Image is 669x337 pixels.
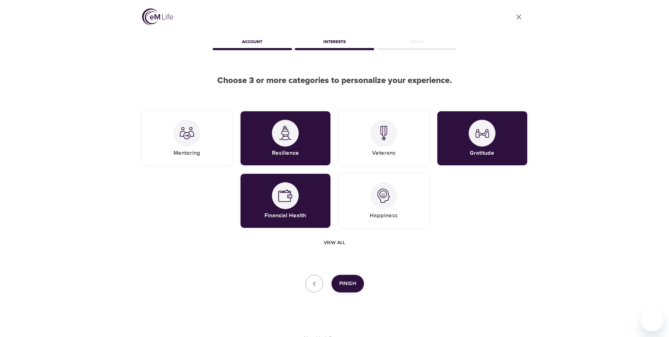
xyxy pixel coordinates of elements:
div: MentoringMentoring [142,111,232,165]
iframe: Button to launch messaging window [641,309,663,331]
h5: Resilience [272,149,299,157]
div: HappinessHappiness [339,174,429,228]
h5: Mentoring [174,149,200,157]
div: ResilienceResilience [241,111,330,165]
div: GratitudeGratitude [437,111,527,165]
h5: Financial Health [264,212,306,219]
img: Resilience [278,126,292,140]
h5: Happiness [370,212,398,219]
img: Gratitude [475,126,489,140]
button: View all [321,236,348,249]
button: Finish [332,275,364,292]
img: Happiness [377,189,391,203]
h2: Choose 3 or more categories to personalize your experience. [142,76,527,86]
div: Financial HealthFinancial Health [241,174,330,228]
img: Veterans [377,126,391,140]
div: VeteransVeterans [339,111,429,165]
h5: Veterans [372,149,396,157]
img: Financial Health [278,189,292,203]
h5: Gratitude [470,149,494,157]
img: logo [142,8,173,25]
span: View all [324,238,345,247]
span: Finish [339,279,356,288]
a: close [510,8,527,25]
img: Mentoring [180,126,194,140]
